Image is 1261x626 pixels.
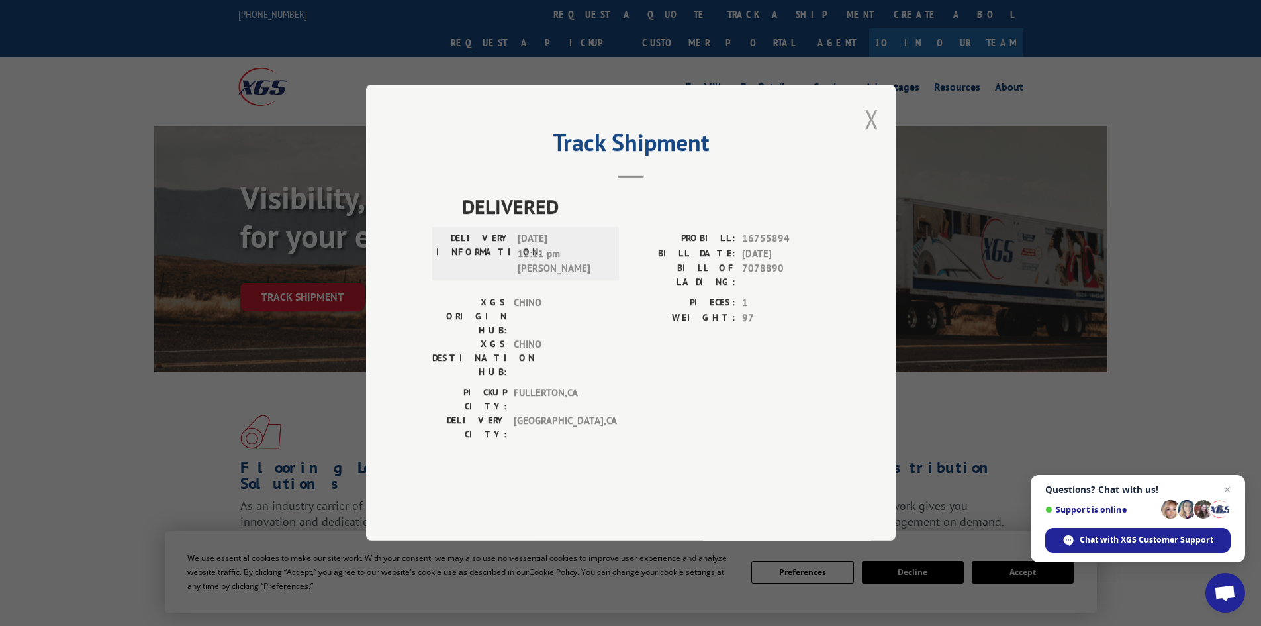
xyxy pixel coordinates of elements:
span: [DATE] 12:11 pm [PERSON_NAME] [518,232,607,277]
h2: Track Shipment [432,133,829,158]
span: CHINO [514,338,603,380]
span: Close chat [1219,482,1235,497]
div: Chat with XGS Customer Support [1045,528,1231,553]
span: Chat with XGS Customer Support [1080,534,1213,546]
label: PROBILL: [631,232,735,247]
span: DELIVERED [462,192,829,222]
label: PIECES: [631,296,735,311]
span: Questions? Chat with us! [1045,484,1231,495]
label: WEIGHT: [631,311,735,326]
label: DELIVERY CITY: [432,414,507,442]
span: [DATE] [742,246,829,262]
span: FULLERTON , CA [514,386,603,414]
span: 7078890 [742,262,829,289]
span: CHINO [514,296,603,338]
span: [GEOGRAPHIC_DATA] , CA [514,414,603,442]
label: BILL DATE: [631,246,735,262]
label: BILL OF LADING: [631,262,735,289]
span: 1 [742,296,829,311]
div: Open chat [1205,573,1245,613]
label: XGS ORIGIN HUB: [432,296,507,338]
button: Close modal [864,101,879,136]
span: 97 [742,311,829,326]
label: DELIVERY INFORMATION: [436,232,511,277]
label: XGS DESTINATION HUB: [432,338,507,380]
span: 16755894 [742,232,829,247]
span: Support is online [1045,505,1156,515]
label: PICKUP CITY: [432,386,507,414]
